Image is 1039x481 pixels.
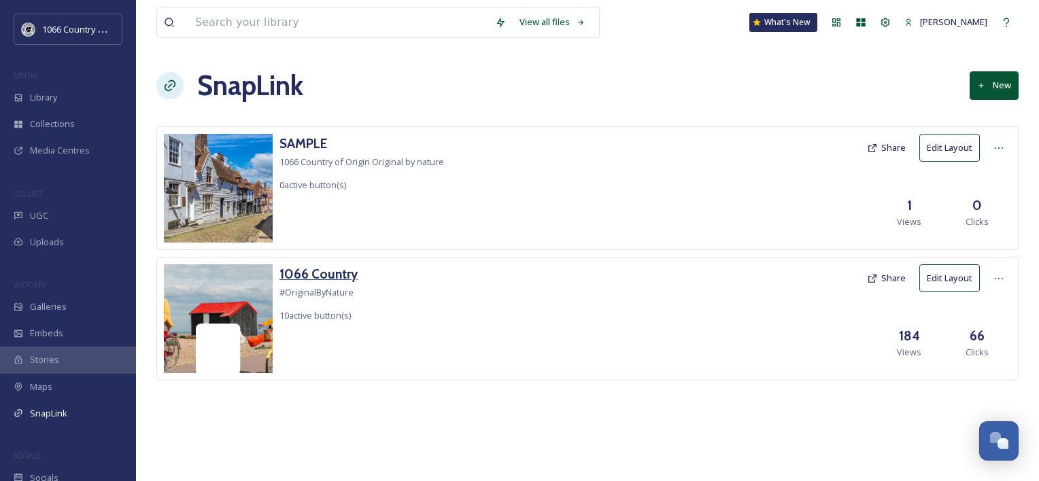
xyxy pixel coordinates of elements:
[919,264,980,292] button: Edit Layout
[30,91,57,104] span: Library
[279,179,346,191] span: 0 active button(s)
[979,421,1019,461] button: Open Chat
[164,264,273,373] img: 8e325216-6ed2-4809-9dd7-808347e40cfb.jpg
[30,300,67,313] span: Galleries
[14,450,41,461] span: SOCIALS
[513,9,592,35] a: View all files
[279,309,351,321] span: 10 active button(s)
[897,215,921,228] span: Views
[30,380,52,393] span: Maps
[279,156,444,168] span: 1066 Country of Origin Original by nature
[14,279,45,289] span: WIDGETS
[279,134,444,154] a: SAMPLE
[30,353,59,366] span: Stories
[30,407,67,420] span: SnapLink
[966,215,989,228] span: Clicks
[919,134,980,162] button: Edit Layout
[899,326,920,346] h3: 184
[860,135,913,161] button: Share
[30,209,48,222] span: UGC
[860,265,913,291] button: Share
[197,65,303,106] h1: SnapLink
[898,9,994,35] a: [PERSON_NAME]
[972,196,982,215] h3: 0
[920,16,987,28] span: [PERSON_NAME]
[30,236,64,249] span: Uploads
[749,13,817,32] a: What's New
[970,71,1019,99] button: New
[164,134,273,243] img: Tony%2520Duke%2520smaller.jpg
[970,326,985,346] h3: 66
[919,264,987,292] a: Edit Layout
[966,346,989,359] span: Clicks
[188,7,488,37] input: Search your library
[919,134,987,162] a: Edit Layout
[30,327,63,340] span: Embeds
[897,346,921,359] span: Views
[14,70,37,80] span: MEDIA
[14,188,43,198] span: COLLECT
[279,264,358,284] a: 1066 Country
[30,118,75,130] span: Collections
[22,22,35,36] img: logo_footerstamp.png
[907,196,912,215] h3: 1
[279,286,354,298] span: #OriginalByNature
[42,22,138,35] span: 1066 Country Marketing
[30,144,90,157] span: Media Centres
